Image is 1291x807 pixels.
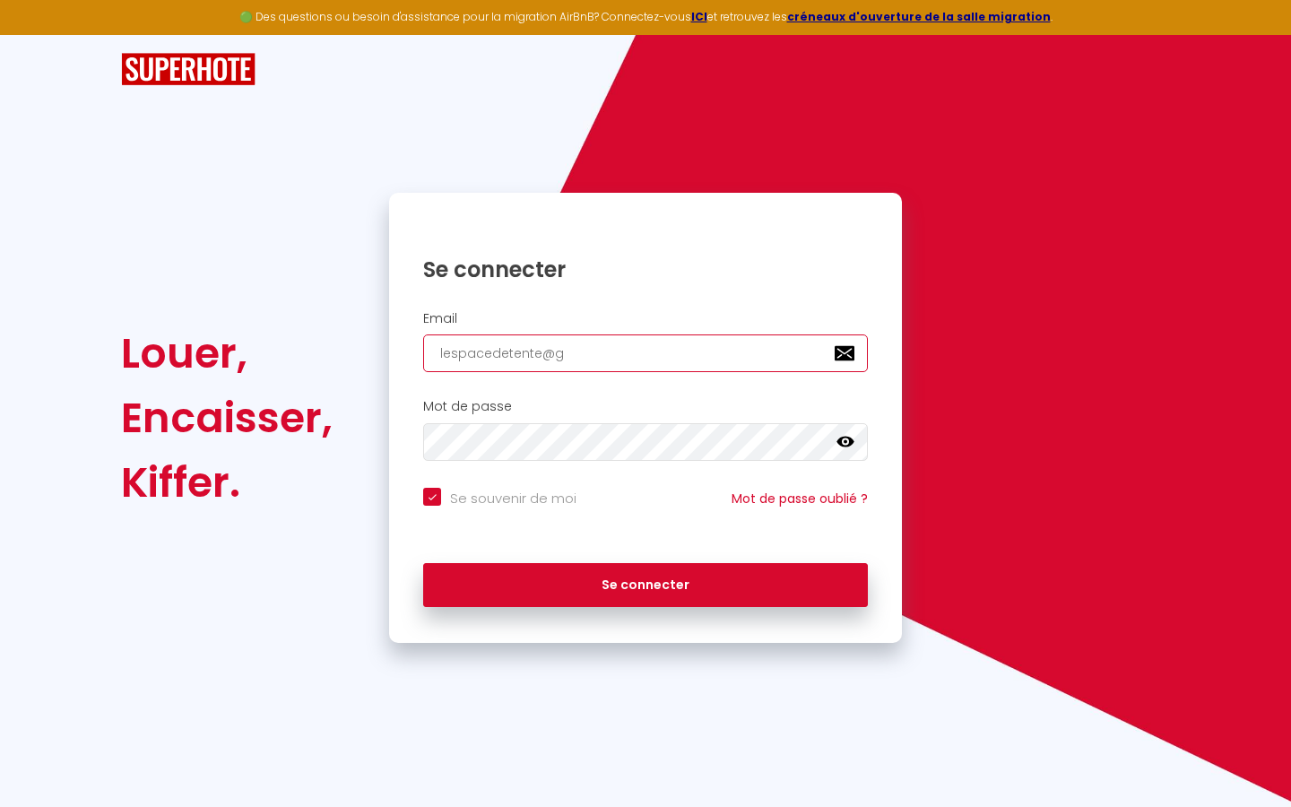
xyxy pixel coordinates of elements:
[423,311,868,326] h2: Email
[787,9,1051,24] a: créneaux d'ouverture de la salle migration
[423,334,868,372] input: Ton Email
[121,321,333,386] div: Louer,
[423,256,868,283] h1: Se connecter
[732,490,868,508] a: Mot de passe oublié ?
[423,399,868,414] h2: Mot de passe
[121,386,333,450] div: Encaisser,
[14,7,68,61] button: Ouvrir le widget de chat LiveChat
[121,450,333,515] div: Kiffer.
[691,9,707,24] a: ICI
[121,53,256,86] img: SuperHote logo
[423,563,868,608] button: Se connecter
